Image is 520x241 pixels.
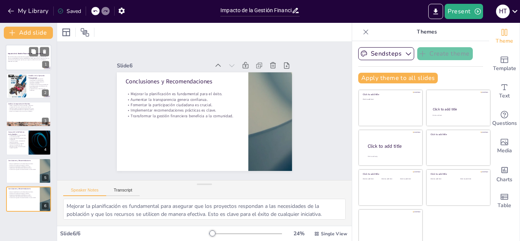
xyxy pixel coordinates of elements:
[6,45,51,70] div: 1
[460,178,484,180] div: Click to add text
[496,4,510,19] button: H t
[8,108,49,109] p: Identificar factores que afectan la eficiencia es crucial.
[8,196,38,197] p: Implementar recomendaciones prácticas es clave.
[8,166,38,168] p: Fomentar la participación ciudadana es crucial.
[363,172,417,176] div: Click to add title
[6,187,51,212] div: 6
[432,115,483,117] div: Click to add text
[6,102,51,127] div: 3
[497,147,512,155] span: Media
[8,106,49,108] p: La ejecución de recursos varía entre los distritos.
[6,73,51,98] div: 2
[29,88,49,91] p: La planificación es clave para evitar problemas.
[8,56,49,61] p: Este estudio analiza la relación entre la gestión financiera y el desarrollo local en los distrit...
[8,169,38,170] p: Transformar la gestión financiera beneficia a la comunidad.
[60,230,209,237] div: Slide 6 / 6
[63,199,346,220] textarea: Mejorar la planificación es fundamental para asegurar que los proyectos respondan a las necesidad...
[8,194,38,196] p: Fomentar la participación ciudadana es crucial.
[4,27,53,39] button: Add slide
[8,131,26,135] p: Causas de la Ineficiencia en la Gestión
[428,4,443,19] button: Export to PowerPoint
[321,231,347,237] span: Single View
[29,47,38,56] button: Duplicate Slide
[8,193,38,194] p: Aumentar la transparencia genera confianza.
[29,84,49,85] p: La falta de control limita la transparencia.
[498,201,511,210] span: Table
[80,28,89,37] span: Position
[489,132,520,160] div: Add images, graphics, shapes or video
[496,176,512,184] span: Charts
[368,155,416,157] div: Click to add body
[489,105,520,132] div: Get real-time input from your audience
[6,130,51,155] div: 4
[63,188,106,196] button: Speaker Notes
[42,146,49,153] div: 4
[445,4,483,19] button: Present
[496,5,510,18] div: H t
[417,47,473,60] button: Create theme
[106,188,140,196] button: Transcript
[372,23,482,41] p: Themes
[363,99,417,101] div: Click to add text
[42,89,49,96] div: 2
[400,178,417,180] div: Click to add text
[381,178,399,180] div: Click to add text
[220,5,292,16] input: Insert title
[128,83,241,100] p: Mejorar la planificación es fundamental para el éxito.
[489,23,520,50] div: Change the overall theme
[60,26,72,38] div: Layout
[42,174,49,181] div: 5
[358,73,438,83] button: Apply theme to all slides
[368,143,416,149] div: Click to add title
[8,164,38,166] p: Aumentar la transparencia genera confianza.
[431,178,455,180] div: Click to add text
[8,160,38,162] p: Conclusiones y Recomendaciones
[8,53,45,54] strong: Impacto de la Gestión Financiera en el Desarrollo Local
[126,94,240,111] p: Fomentar la participación ciudadana es crucial.
[8,61,49,62] p: Generated with [URL]
[496,37,513,45] span: Theme
[8,105,49,106] p: Velille y Ccapacmarca tienen similitudes y diferencias.
[363,93,417,96] div: Click to add title
[40,47,49,56] button: Delete Slide
[290,230,308,237] div: 24 %
[433,107,483,112] div: Click to add title
[29,85,49,88] p: La confianza en las autoridades es vital para el desarrollo.
[121,53,215,70] div: Slide 6
[42,118,49,124] div: 3
[8,137,26,140] p: La baja ejecución presupuestal limita el desarrollo.
[431,133,485,136] div: Click to add title
[8,188,38,190] p: Conclusiones y Recomendaciones
[499,92,510,100] span: Text
[29,75,49,79] p: Desafíos en la Ejecución Presupuestal
[42,61,49,68] div: 1
[8,192,38,193] p: Mejorar la planificación es fundamental para el éxito.
[493,64,516,73] span: Template
[126,99,239,117] p: Implementar recomendaciones prácticas es clave.
[127,89,241,106] p: Aumentar la transparencia genera confianza.
[492,119,517,128] span: Questions
[8,197,38,198] p: Transformar la gestión financiera beneficia a la comunidad.
[8,110,49,112] p: Maximizar el impacto de los recursos es el objetivo.
[29,78,49,81] p: Los bajos niveles de ejecución presupuestal son preocupantes.
[489,50,520,78] div: Add ready made slides
[129,69,243,89] p: Conclusiones y Recomendaciones
[489,78,520,105] div: Add text boxes
[8,146,26,148] p: Abordar las causas es esencial para mejorar la gestión.
[6,5,52,17] button: My Library
[6,158,51,184] div: 5
[29,81,49,83] p: Las obras inconclusas afectan la percepción ciudadana.
[8,163,38,164] p: Mejorar la planificación es fundamental para el éxito.
[8,109,49,110] p: Las recomendaciones deben ser específicas y prácticas.
[8,140,26,143] p: La falta de control y transparencia afecta la confianza.
[57,8,81,15] div: Saved
[8,167,38,169] p: Implementar recomendaciones prácticas es clave.
[489,160,520,187] div: Add charts and graphs
[489,187,520,215] div: Add a table
[42,203,49,209] div: 6
[358,47,414,60] button: Sendsteps
[363,178,380,180] div: Click to add text
[125,105,239,122] p: Transformar la gestión financiera beneficia a la comunidad.
[8,103,49,105] p: Análisis Comparativo de Distritos
[8,143,26,146] p: La ineficiencia tiene un impacto directo en la calidad de vida.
